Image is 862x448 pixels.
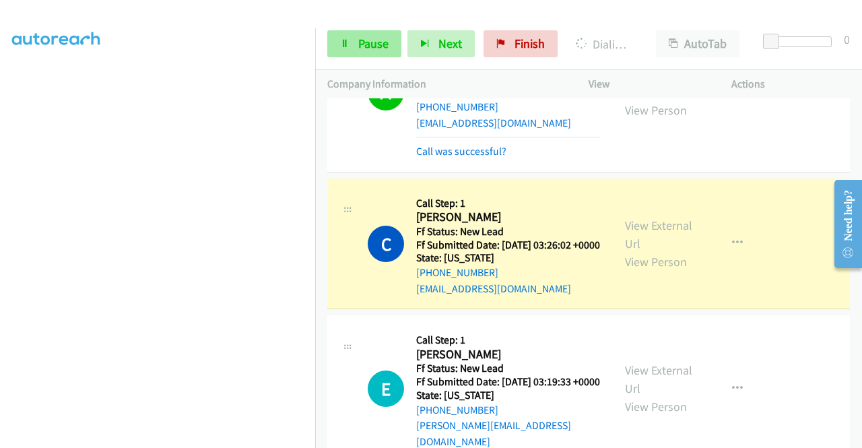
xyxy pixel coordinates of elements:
[770,36,832,47] div: Delay between calls (in seconds)
[731,76,850,92] p: Actions
[368,226,404,262] h1: C
[416,238,600,252] h5: Ff Submitted Date: [DATE] 03:26:02 +0000
[416,375,601,389] h5: Ff Submitted Date: [DATE] 03:19:33 +0000
[416,197,600,210] h5: Call Step: 1
[416,145,506,158] a: Call was successful?
[438,36,462,51] span: Next
[656,30,739,57] button: AutoTab
[625,102,687,118] a: View Person
[358,36,389,51] span: Pause
[416,282,571,295] a: [EMAIL_ADDRESS][DOMAIN_NAME]
[327,30,401,57] a: Pause
[416,404,498,416] a: [PHONE_NUMBER]
[625,254,687,269] a: View Person
[416,362,601,375] h5: Ff Status: New Lead
[844,30,850,49] div: 0
[484,30,558,57] a: Finish
[589,76,707,92] p: View
[416,225,600,238] h5: Ff Status: New Lead
[416,251,600,265] h5: State: [US_STATE]
[368,371,404,407] div: The call is yet to be attempted
[824,170,862,278] iframe: Resource Center
[576,35,632,53] p: Dialing [PERSON_NAME]
[625,399,687,414] a: View Person
[416,100,498,113] a: [PHONE_NUMBER]
[416,333,601,347] h5: Call Step: 1
[515,36,545,51] span: Finish
[416,419,571,448] a: [PERSON_NAME][EMAIL_ADDRESS][DOMAIN_NAME]
[625,218,692,251] a: View External Url
[407,30,475,57] button: Next
[416,347,601,362] h2: [PERSON_NAME]
[327,76,564,92] p: Company Information
[625,362,692,396] a: View External Url
[416,266,498,279] a: [PHONE_NUMBER]
[416,117,571,129] a: [EMAIL_ADDRESS][DOMAIN_NAME]
[416,389,601,402] h5: State: [US_STATE]
[416,210,600,225] h2: [PERSON_NAME]
[368,371,404,407] h1: E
